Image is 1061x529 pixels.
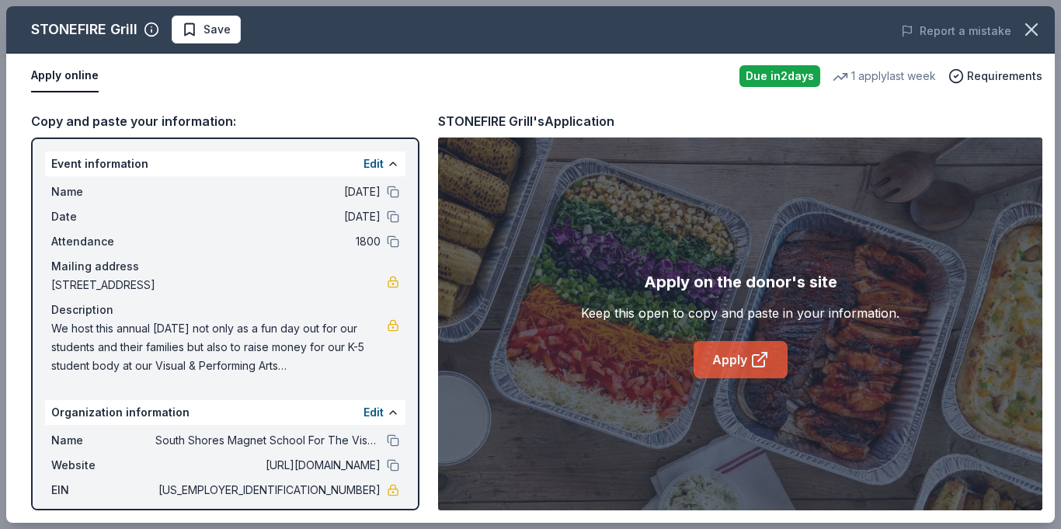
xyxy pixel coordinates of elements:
div: Event information [45,151,405,176]
a: Apply [694,341,788,378]
button: Apply online [31,60,99,92]
span: [URL][DOMAIN_NAME] [155,456,381,475]
span: Save [204,20,231,39]
span: [US_EMPLOYER_IDENTIFICATION_NUMBER] [155,481,381,499]
div: Organization information [45,400,405,425]
span: EIN [51,481,155,499]
span: Website [51,456,155,475]
span: 1800 [155,232,381,251]
span: Attendance [51,232,155,251]
span: Date [51,207,155,226]
div: Mailing address [51,257,399,276]
span: Name [51,183,155,201]
div: Apply on the donor's site [644,270,837,294]
div: STONEFIRE Grill [31,17,137,42]
button: Edit [364,155,384,173]
button: Edit [364,403,384,422]
div: Description [51,301,399,319]
span: We host this annual [DATE] not only as a fun day out for our students and their families but also... [51,319,387,375]
div: Due in 2 days [739,65,820,87]
span: Name [51,431,155,450]
span: [DATE] [155,183,381,201]
div: 1 apply last week [833,67,936,85]
button: Requirements [948,67,1042,85]
div: Copy and paste your information: [31,111,419,131]
button: Save [172,16,241,44]
span: [DATE] [155,207,381,226]
div: STONEFIRE Grill's Application [438,111,614,131]
button: Report a mistake [901,22,1011,40]
span: Requirements [967,67,1042,85]
div: Keep this open to copy and paste in your information. [581,304,899,322]
span: South Shores Magnet School For The Visual And Performing Arts Pto [155,431,381,450]
div: Mission statement [51,506,399,524]
span: [STREET_ADDRESS] [51,276,387,294]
